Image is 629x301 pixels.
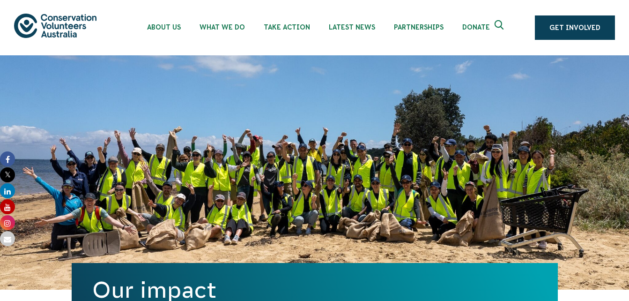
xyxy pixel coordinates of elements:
span: Take Action [264,23,310,31]
span: Expand search box [495,20,506,35]
img: logo.svg [14,14,96,38]
span: Donate [462,23,490,31]
button: Expand search box Close search box [489,16,511,39]
span: Partnerships [394,23,444,31]
span: About Us [147,23,181,31]
span: Latest News [329,23,375,31]
span: What We Do [200,23,245,31]
a: Get Involved [535,15,615,40]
